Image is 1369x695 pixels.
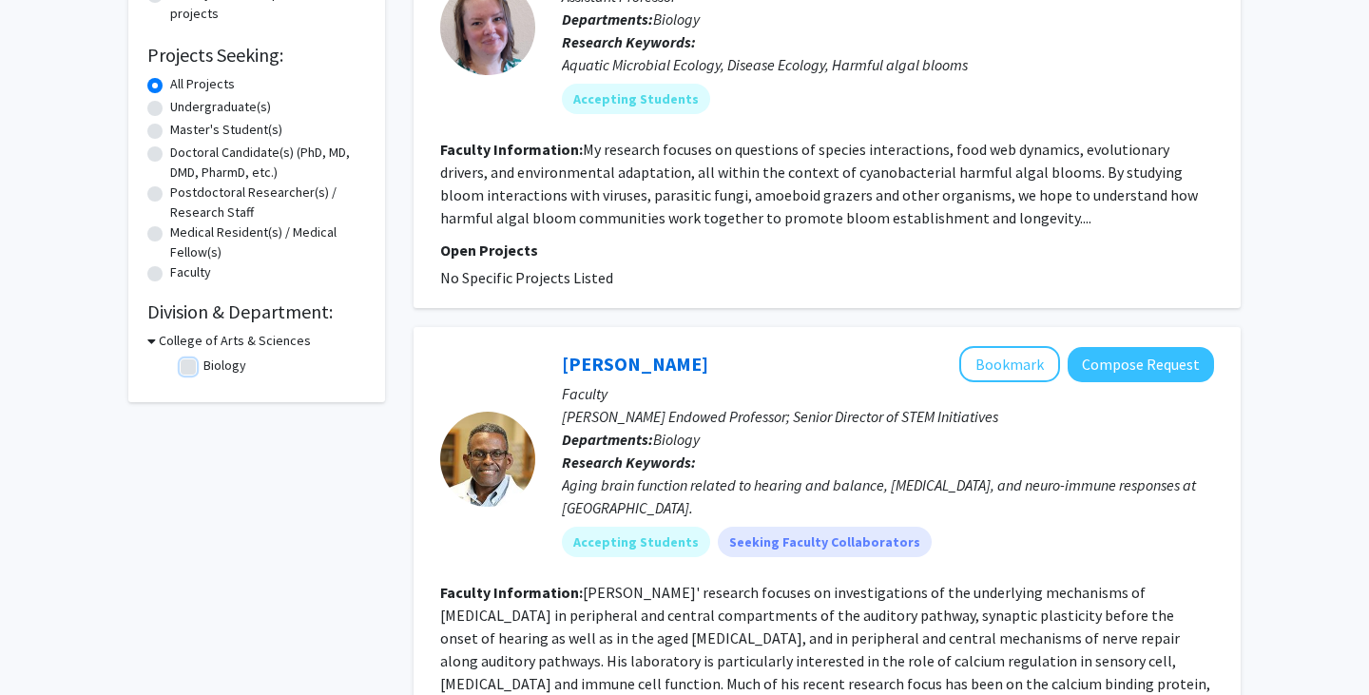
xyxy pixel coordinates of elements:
iframe: Chat [14,609,81,681]
fg-read-more: My research focuses on questions of species interactions, food web dynamics, evolutionary drivers... [440,140,1198,227]
label: Doctoral Candidate(s) (PhD, MD, DMD, PharmD, etc.) [170,143,366,183]
div: Aging brain function related to hearing and balance, [MEDICAL_DATA], and neuro-immune responses a... [562,473,1214,519]
a: [PERSON_NAME] [562,352,708,376]
span: Biology [653,430,700,449]
label: Master's Student(s) [170,120,282,140]
mat-chip: Seeking Faculty Collaborators [718,527,932,557]
button: Compose Request to Dwayne Simmons [1068,347,1214,382]
label: Medical Resident(s) / Medical Fellow(s) [170,222,366,262]
label: Faculty [170,262,211,282]
mat-chip: Accepting Students [562,84,710,114]
h2: Division & Department: [147,300,366,323]
div: Aquatic Microbial Ecology, Disease Ecology, Harmful algal blooms [562,53,1214,76]
b: Research Keywords: [562,32,696,51]
span: Biology [653,10,700,29]
b: Departments: [562,430,653,449]
h2: Projects Seeking: [147,44,366,67]
p: [PERSON_NAME] Endowed Professor; Senior Director of STEM Initiatives [562,405,1214,428]
b: Departments: [562,10,653,29]
span: No Specific Projects Listed [440,268,613,287]
p: Open Projects [440,239,1214,261]
b: Faculty Information: [440,583,583,602]
mat-chip: Accepting Students [562,527,710,557]
b: Faculty Information: [440,140,583,159]
label: Undergraduate(s) [170,97,271,117]
button: Add Dwayne Simmons to Bookmarks [959,346,1060,382]
h3: College of Arts & Sciences [159,331,311,351]
label: All Projects [170,74,235,94]
p: Faculty [562,382,1214,405]
label: Postdoctoral Researcher(s) / Research Staff [170,183,366,222]
label: Biology [203,356,246,376]
b: Research Keywords: [562,453,696,472]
